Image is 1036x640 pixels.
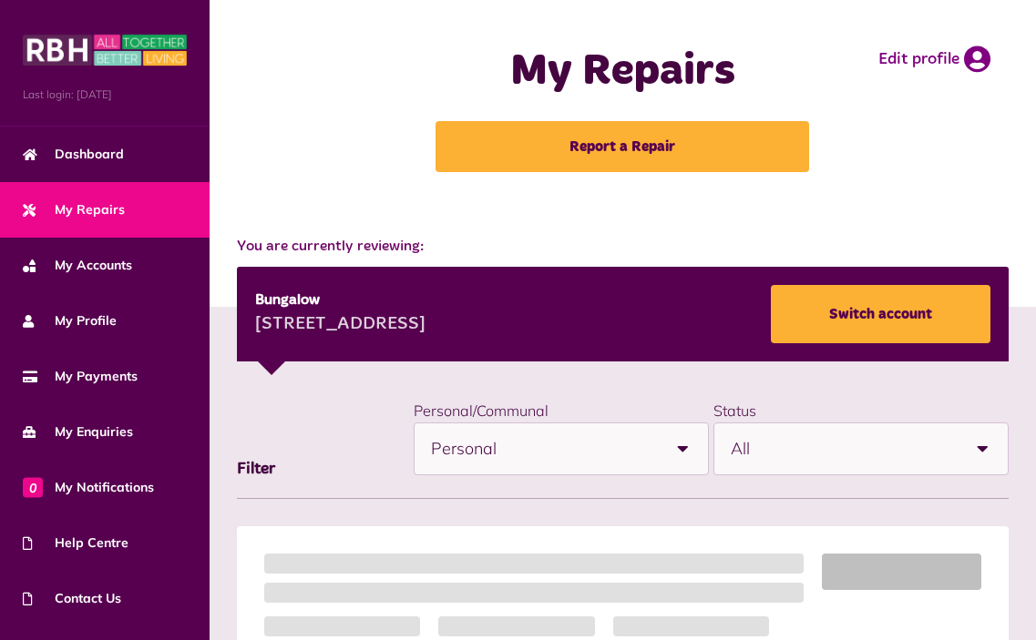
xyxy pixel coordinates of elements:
[23,367,138,386] span: My Payments
[23,422,133,442] span: My Enquiries
[878,46,990,73] a: Edit profile
[23,477,43,497] span: 0
[255,311,426,339] div: [STREET_ADDRESS]
[23,200,125,219] span: My Repairs
[771,285,990,343] a: Switch account
[23,311,117,330] span: My Profile
[23,533,128,553] span: Help Centre
[23,478,154,497] span: My Notifications
[436,121,809,172] a: Report a Repair
[23,589,121,608] span: Contact Us
[255,290,426,311] div: Bungalow
[237,236,1009,258] span: You are currently reviewing:
[23,256,132,275] span: My Accounts
[23,86,187,103] span: Last login: [DATE]
[23,32,187,68] img: MyRBH
[23,145,124,164] span: Dashboard
[303,46,942,98] h1: My Repairs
